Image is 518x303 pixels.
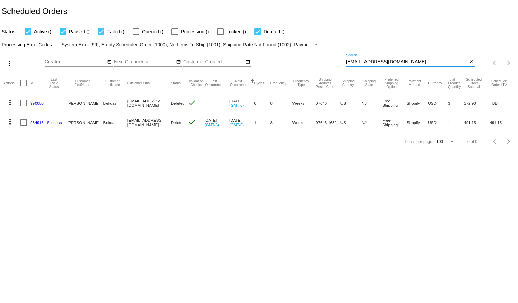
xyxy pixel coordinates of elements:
mat-cell: Free Shipping [382,93,407,113]
button: Change sorting for LifetimeValue [490,79,509,87]
mat-cell: Shopify [407,93,428,113]
mat-cell: [EMAIL_ADDRESS][DOMAIN_NAME] [127,93,171,113]
button: Change sorting for PreferredShippingOption [382,78,401,89]
div: 0 of 0 [467,139,477,144]
mat-header-cell: Validation Checks [188,73,205,93]
button: Change sorting for Id [30,81,33,85]
button: Change sorting for ShippingCountry [340,79,356,87]
mat-cell: Shopify [407,113,428,132]
button: Change sorting for LastOccurrenceUtc [205,79,223,87]
span: Queued () [142,28,163,36]
mat-select: Items per page: [436,140,455,144]
button: Change sorting for Cycles [254,81,264,85]
mat-cell: 07646 [316,93,340,113]
a: (GMT-6) [229,122,244,127]
mat-cell: Free Shipping [382,113,407,132]
mat-cell: [DATE] [229,113,254,132]
mat-cell: 8 [270,113,292,132]
mat-cell: TBD [490,93,515,113]
button: Previous page [488,135,502,148]
mat-icon: date_range [245,59,250,65]
mat-cell: 1 [254,113,270,132]
span: Failed () [107,28,124,36]
mat-icon: more_vert [6,98,14,106]
button: Change sorting for CustomerLastName [103,79,121,87]
mat-header-cell: Actions [3,73,20,93]
mat-cell: [EMAIL_ADDRESS][DOMAIN_NAME] [127,113,171,132]
a: (GMT-6) [205,122,219,127]
mat-icon: check [188,99,196,107]
a: 964916 [30,120,44,125]
mat-cell: [DATE] [229,93,254,113]
mat-cell: USD [428,113,448,132]
span: Locked () [227,28,246,36]
mat-icon: date_range [176,59,181,65]
a: (GMT-6) [229,103,244,107]
span: Deleted [171,120,185,125]
input: Search [346,59,468,65]
button: Change sorting for Status [171,81,181,85]
mat-icon: more_vert [6,118,14,126]
mat-icon: more_vert [5,59,14,67]
span: Processing Error Codes: [2,42,53,47]
input: Next Occurrence [114,59,175,65]
button: Next page [502,135,515,148]
mat-cell: 1 [448,113,464,132]
mat-cell: 491.15 [490,113,515,132]
mat-header-cell: Total Product Quantity [448,73,464,93]
mat-cell: Weeks [292,93,316,113]
mat-cell: 8 [270,93,292,113]
button: Change sorting for FrequencyType [292,79,310,87]
button: Change sorting for Frequency [270,81,286,85]
button: Change sorting for PaymentMethod.Type [407,79,422,87]
mat-cell: 172.90 [464,93,490,113]
mat-icon: close [469,59,474,65]
a: Success [47,120,62,125]
mat-cell: Weeks [292,113,316,132]
span: Deleted [171,101,185,105]
mat-cell: [PERSON_NAME] [67,113,103,132]
mat-cell: Bekdas [103,93,127,113]
span: Deleted () [264,28,284,36]
div: Items per page: [405,139,433,144]
span: Status: [2,29,17,34]
mat-cell: US [340,113,362,132]
mat-cell: 0 [254,93,270,113]
button: Change sorting for CustomerEmail [127,81,151,85]
mat-cell: [DATE] [205,113,229,132]
mat-cell: NJ [362,93,382,113]
mat-select: Filter by Processing Error Codes [62,40,320,49]
mat-cell: 07646-1632 [316,113,340,132]
button: Change sorting for CustomerFirstName [67,79,97,87]
span: Processing () [181,28,209,36]
a: 990080 [30,101,44,105]
mat-cell: US [340,93,362,113]
span: 100 [436,139,443,144]
button: Change sorting for ShippingState [362,79,376,87]
span: Active () [34,28,51,36]
mat-cell: 3 [448,93,464,113]
mat-cell: NJ [362,113,382,132]
mat-icon: check [188,118,196,126]
mat-cell: 491.15 [464,113,490,132]
button: Change sorting for CurrencyIso [428,81,442,85]
span: Paused () [69,28,90,36]
button: Clear [468,59,475,66]
button: Change sorting for ShippingPostcode [316,78,334,89]
mat-icon: date_range [107,59,112,65]
mat-cell: Bekdas [103,113,127,132]
button: Change sorting for LastProcessingCycleId [47,78,62,89]
input: Created [45,59,105,65]
mat-cell: [PERSON_NAME] [67,93,103,113]
input: Customer Created [183,59,244,65]
mat-cell: USD [428,93,448,113]
button: Change sorting for Subtotal [464,78,484,89]
button: Next page [502,56,515,70]
h2: Scheduled Orders [2,7,67,16]
button: Change sorting for NextOccurrenceUtc [229,79,248,87]
button: Previous page [488,56,502,70]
